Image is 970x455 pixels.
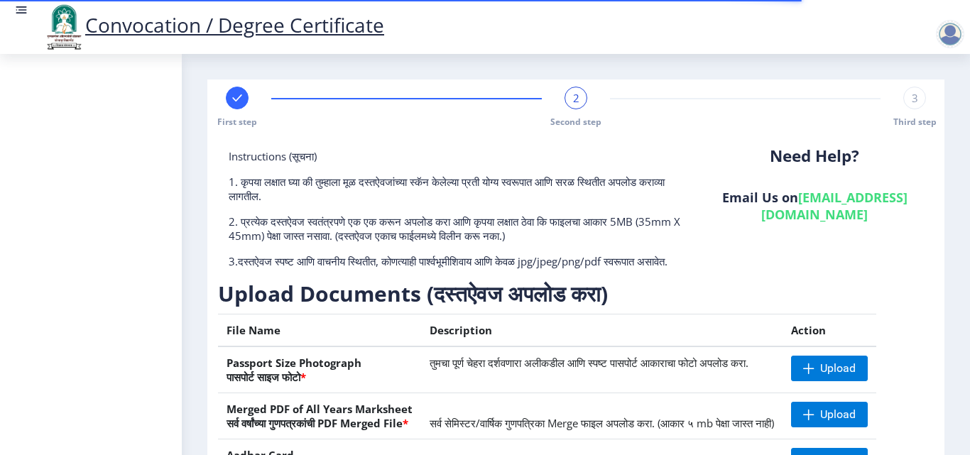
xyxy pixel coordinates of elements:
[218,393,421,439] th: Merged PDF of All Years Marksheet सर्व वर्षांच्या गुणपत्रकांची PDF Merged File
[43,11,384,38] a: Convocation / Degree Certificate
[573,91,579,105] span: 2
[430,416,774,430] span: सर्व सेमिस्टर/वार्षिक गुणपत्रिका Merge फाइल अपलोड करा. (आकार ५ mb पेक्षा जास्त नाही)
[912,91,918,105] span: 3
[218,280,910,308] h3: Upload Documents (दस्तऐवज अपलोड करा)
[761,189,908,223] a: [EMAIL_ADDRESS][DOMAIN_NAME]
[893,116,937,128] span: Third step
[229,254,685,268] p: 3.दस्तऐवज स्पष्ट आणि वाचनीय स्थितीत, कोणत्याही पार्श्वभूमीशिवाय आणि केवळ jpg/jpeg/png/pdf स्वरूपा...
[229,149,317,163] span: Instructions (सूचना)
[421,314,783,347] th: Description
[229,214,685,243] p: 2. प्रत्येक दस्तऐवज स्वतंत्रपणे एक एक करून अपलोड करा आणि कृपया लक्षात ठेवा कि फाइलचा आकार 5MB (35...
[820,407,856,422] span: Upload
[706,189,923,223] h6: Email Us on
[43,3,85,51] img: logo
[218,314,421,347] th: File Name
[217,116,257,128] span: First step
[783,314,876,347] th: Action
[229,175,685,203] p: 1. कृपया लक्षात घ्या की तुम्हाला मूळ दस्तऐवजांच्या स्कॅन केलेल्या प्रती योग्य स्वरूपात आणि सरळ स्...
[820,361,856,375] span: Upload
[421,346,783,393] td: तुमचा पूर्ण चेहरा दर्शवणारा अलीकडील आणि स्पष्ट पासपोर्ट आकाराचा फोटो अपलोड करा.
[770,145,859,167] b: Need Help?
[550,116,601,128] span: Second step
[218,346,421,393] th: Passport Size Photograph पासपोर्ट साइज फोटो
